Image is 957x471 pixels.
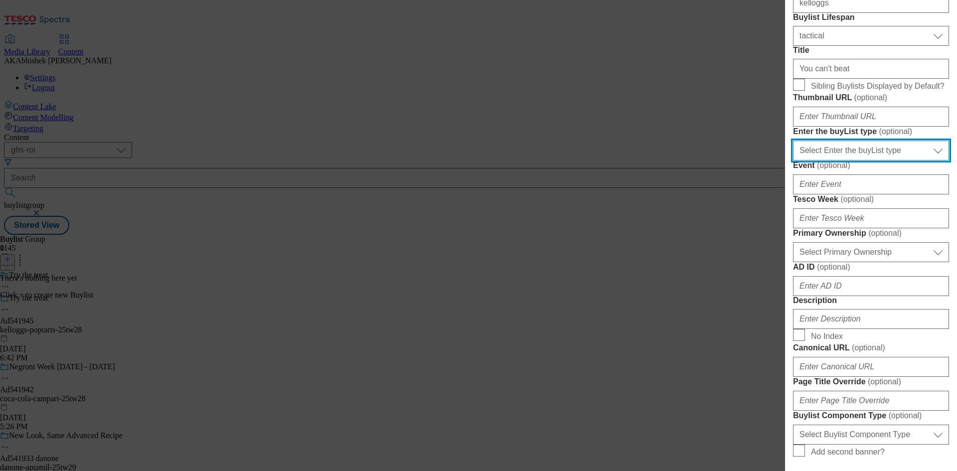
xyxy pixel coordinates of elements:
span: ( optional ) [817,161,850,169]
label: Thumbnail URL [793,93,949,103]
label: Tesco Week [793,194,949,204]
span: ( optional ) [840,195,874,203]
label: Buylist Component Type [793,411,949,421]
label: Primary Ownership [793,228,949,238]
span: Add second banner? [811,448,885,457]
span: ( optional ) [889,411,922,420]
label: Canonical URL [793,343,949,353]
input: Enter Page Title Override [793,391,949,411]
span: ( optional ) [868,229,902,237]
label: Page Title Override [793,377,949,387]
input: Enter Description [793,309,949,329]
input: Enter Canonical URL [793,357,949,377]
label: Enter the buyList type [793,127,949,137]
span: Sibling Buylists Displayed by Default? [811,82,945,91]
span: ( optional ) [817,263,850,271]
label: Event [793,160,949,170]
label: Title [793,46,949,55]
input: Enter AD ID [793,276,949,296]
label: Description [793,296,949,305]
input: Enter Tesco Week [793,208,949,228]
input: Enter Event [793,174,949,194]
span: ( optional ) [852,343,885,352]
span: ( optional ) [854,93,887,102]
input: Enter Thumbnail URL [793,107,949,127]
input: Enter Title [793,59,949,79]
span: ( optional ) [879,127,912,136]
span: ( optional ) [868,377,901,386]
span: No Index [811,332,843,341]
label: Buylist Lifespan [793,13,949,22]
label: AD ID [793,262,949,272]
